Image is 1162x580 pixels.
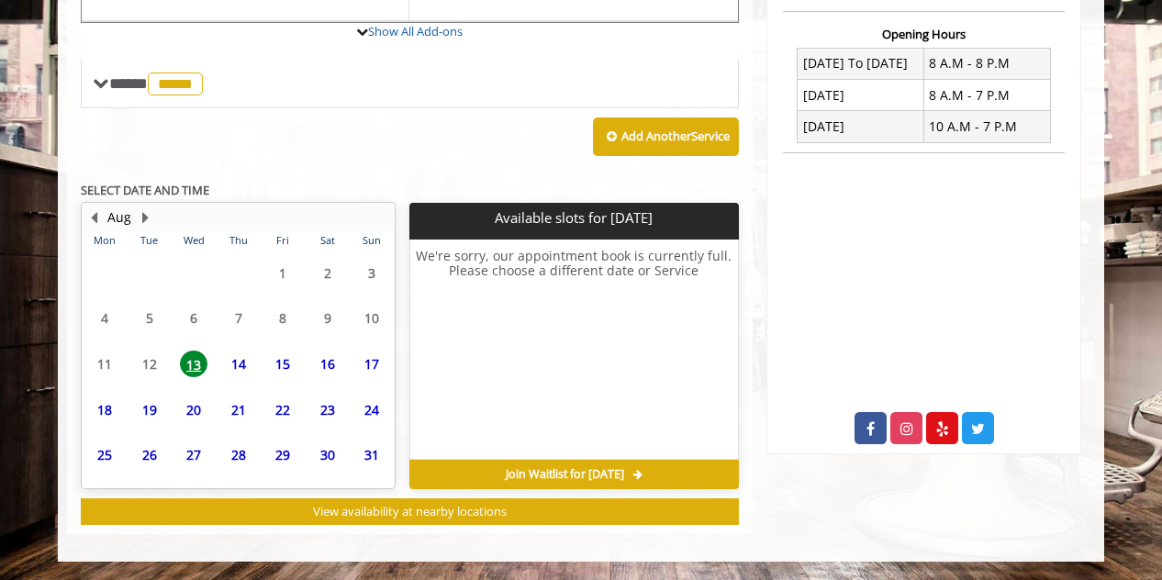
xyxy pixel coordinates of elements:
td: Select day19 [127,386,171,432]
span: 15 [269,351,296,377]
td: [DATE] [798,111,924,142]
span: Join Waitlist for [DATE] [506,467,624,482]
span: 20 [180,396,207,423]
button: Aug [107,207,131,228]
td: [DATE] To [DATE] [798,48,924,79]
span: 21 [225,396,252,423]
td: Select day27 [172,432,216,478]
b: SELECT DATE AND TIME [81,182,209,198]
span: 16 [314,351,341,377]
td: 8 A.M - 7 P.M [923,80,1050,111]
span: 28 [225,441,252,468]
td: Select day25 [83,432,127,478]
button: View availability at nearby locations [81,498,739,525]
td: Select day24 [350,386,395,432]
td: Select day18 [83,386,127,432]
span: 25 [91,441,118,468]
span: 17 [358,351,385,377]
span: 22 [269,396,296,423]
td: Select day29 [261,432,305,478]
b: Add Another Service [621,128,730,144]
span: 18 [91,396,118,423]
span: 24 [358,396,385,423]
span: 30 [314,441,341,468]
td: 8 A.M - 8 P.M [923,48,1050,79]
h3: Opening Hours [783,28,1065,40]
span: 29 [269,441,296,468]
td: Select day22 [261,386,305,432]
td: [DATE] [798,80,924,111]
td: Select day26 [127,432,171,478]
td: Select day14 [216,341,260,387]
span: 14 [225,351,252,377]
button: Add AnotherService [593,117,739,156]
td: Select day28 [216,432,260,478]
span: View availability at nearby locations [313,503,507,519]
th: Sun [350,231,395,250]
button: Previous Month [86,207,101,228]
td: Select day13 [172,341,216,387]
span: 19 [136,396,163,423]
th: Mon [83,231,127,250]
th: Thu [216,231,260,250]
span: 26 [136,441,163,468]
td: Select day15 [261,341,305,387]
td: 10 A.M - 7 P.M [923,111,1050,142]
td: Select day16 [305,341,349,387]
td: Select day17 [350,341,395,387]
td: Select day21 [216,386,260,432]
span: 31 [358,441,385,468]
span: 13 [180,351,207,377]
td: Select day31 [350,432,395,478]
th: Wed [172,231,216,250]
span: 23 [314,396,341,423]
td: Select day30 [305,432,349,478]
th: Tue [127,231,171,250]
th: Fri [261,231,305,250]
td: Select day20 [172,386,216,432]
a: Show All Add-ons [368,23,463,39]
td: Select day23 [305,386,349,432]
button: Next Month [138,207,152,228]
h6: We're sorry, our appointment book is currently full. Please choose a different date or Service [410,249,737,452]
th: Sat [305,231,349,250]
p: Available slots for [DATE] [417,210,731,226]
span: 27 [180,441,207,468]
